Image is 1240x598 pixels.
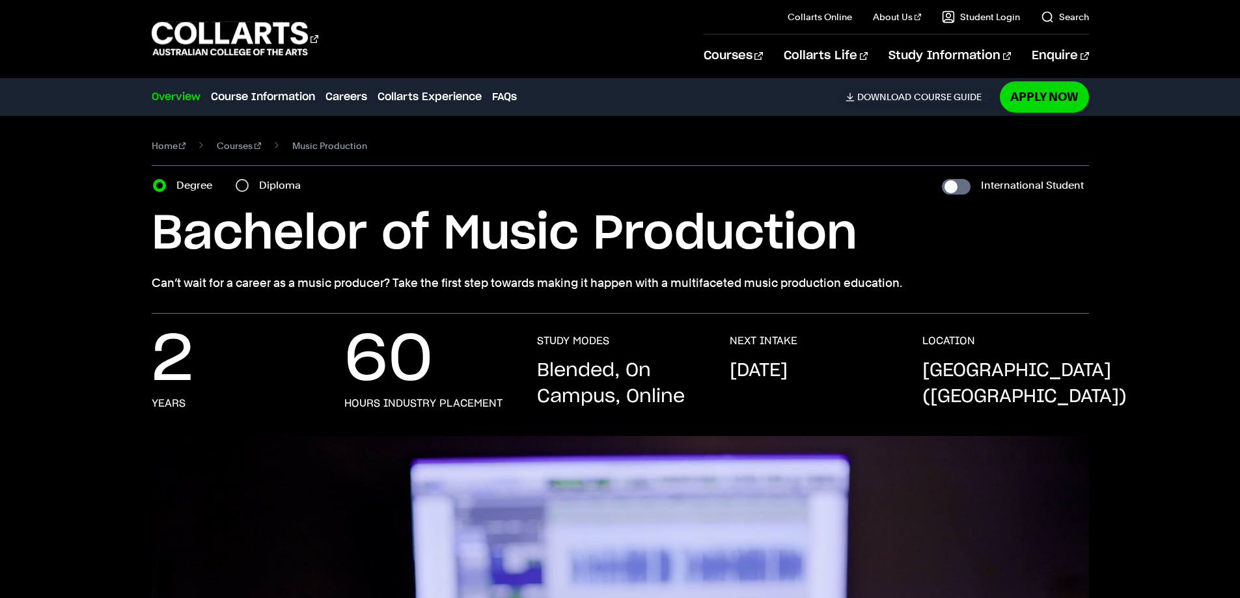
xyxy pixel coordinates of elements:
[259,176,309,195] label: Diploma
[152,397,186,410] h3: Years
[922,334,975,347] h3: LOCATION
[846,91,992,103] a: DownloadCourse Guide
[292,137,367,155] span: Music Production
[788,10,852,23] a: Collarts Online
[784,34,868,77] a: Collarts Life
[211,89,315,105] a: Course Information
[344,397,503,410] h3: hours industry placement
[378,89,482,105] a: Collarts Experience
[981,176,1084,195] label: International Student
[152,137,186,155] a: Home
[217,137,261,155] a: Courses
[152,89,200,105] a: Overview
[176,176,220,195] label: Degree
[492,89,517,105] a: FAQs
[1000,81,1089,112] a: Apply Now
[922,358,1127,410] p: [GEOGRAPHIC_DATA] ([GEOGRAPHIC_DATA])
[873,10,921,23] a: About Us
[325,89,367,105] a: Careers
[942,10,1020,23] a: Student Login
[537,334,609,347] h3: STUDY MODES
[537,358,704,410] p: Blended, On Campus, Online
[152,274,1089,292] p: Can’t wait for a career as a music producer? Take the first step towards making it happen with a ...
[152,20,318,57] div: Go to homepage
[152,334,193,387] p: 2
[704,34,763,77] a: Courses
[730,358,788,384] p: [DATE]
[1032,34,1088,77] a: Enquire
[152,205,1089,264] h1: Bachelor of Music Production
[344,334,433,387] p: 60
[730,334,797,347] h3: NEXT INTAKE
[889,34,1011,77] a: Study Information
[857,91,911,103] span: Download
[1041,10,1089,23] a: Search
